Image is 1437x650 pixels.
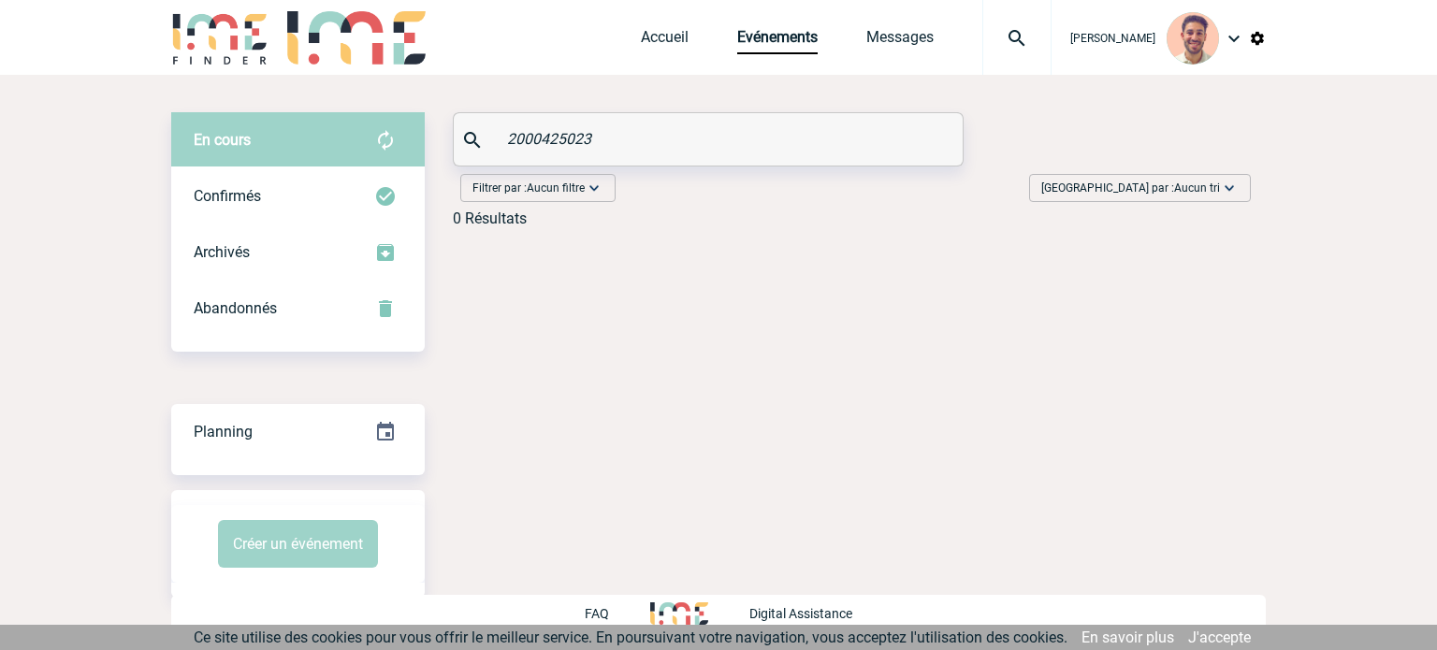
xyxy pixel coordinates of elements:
span: Filtrer par : [472,179,585,197]
span: Confirmés [194,187,261,205]
img: baseline_expand_more_white_24dp-b.png [585,179,603,197]
p: FAQ [585,606,609,621]
a: Accueil [641,28,689,54]
img: 132114-0.jpg [1167,12,1219,65]
span: [PERSON_NAME] [1070,32,1155,45]
div: Retrouvez ici tous vos événements organisés par date et état d'avancement [171,404,425,460]
img: http://www.idealmeetingsevents.fr/ [650,602,708,625]
span: Planning [194,423,253,441]
div: Retrouvez ici tous les événements que vous avez décidé d'archiver [171,224,425,281]
a: FAQ [585,603,650,621]
div: 0 Résultats [453,209,527,227]
span: Aucun filtre [527,181,585,195]
a: En savoir plus [1081,628,1174,646]
div: Retrouvez ici tous vos événements annulés [171,281,425,337]
span: Archivés [194,243,250,261]
img: baseline_expand_more_white_24dp-b.png [1220,179,1239,197]
a: Planning [171,403,425,458]
button: Créer un événement [218,520,378,568]
div: Retrouvez ici tous vos évènements avant confirmation [171,112,425,168]
span: Ce site utilise des cookies pour vous offrir le meilleur service. En poursuivant votre navigation... [194,628,1067,646]
span: En cours [194,131,251,149]
p: Digital Assistance [749,606,852,621]
span: Abandonnés [194,299,277,317]
a: Messages [866,28,934,54]
span: [GEOGRAPHIC_DATA] par : [1041,179,1220,197]
input: Rechercher un événement par son nom [502,125,919,152]
a: J'accepte [1188,628,1251,646]
img: IME-Finder [171,11,269,65]
span: Aucun tri [1174,181,1220,195]
a: Evénements [737,28,818,54]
